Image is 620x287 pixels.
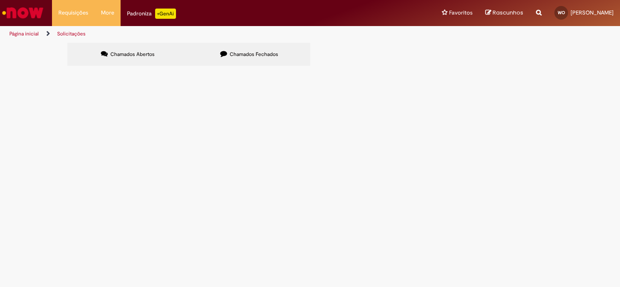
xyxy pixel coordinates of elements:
img: ServiceNow [1,4,45,21]
span: Chamados Abertos [110,51,155,58]
span: Favoritos [449,9,473,17]
a: Página inicial [9,30,39,37]
p: +GenAi [155,9,176,19]
div: Padroniza [127,9,176,19]
ul: Trilhas de página [6,26,407,42]
span: Rascunhos [493,9,523,17]
a: Rascunhos [485,9,523,17]
span: [PERSON_NAME] [571,9,614,16]
span: WO [558,10,565,15]
span: Requisições [58,9,88,17]
span: More [101,9,114,17]
a: Solicitações [57,30,86,37]
span: Chamados Fechados [230,51,278,58]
